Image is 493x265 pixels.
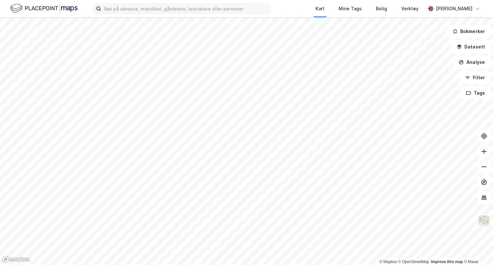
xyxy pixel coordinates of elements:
a: Mapbox [379,260,397,264]
button: Analyse [453,56,490,69]
div: Mine Tags [339,5,362,13]
img: logo.f888ab2527a4732fd821a326f86c7f29.svg [10,3,78,14]
div: [PERSON_NAME] [436,5,472,13]
div: Kontrollprogram for chat [461,234,493,265]
div: Bolig [376,5,387,13]
div: Verktøy [401,5,419,13]
img: Z [478,215,490,227]
div: Kart [316,5,324,13]
button: Tags [461,87,490,99]
a: Mapbox homepage [2,256,30,263]
input: Søk på adresse, matrikkel, gårdeiere, leietakere eller personer [101,4,270,13]
button: Bokmerker [447,25,490,38]
iframe: Chat Widget [461,234,493,265]
a: Improve this map [431,260,463,264]
a: OpenStreetMap [398,260,429,264]
button: Datasett [451,40,490,53]
button: Filter [460,71,490,84]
